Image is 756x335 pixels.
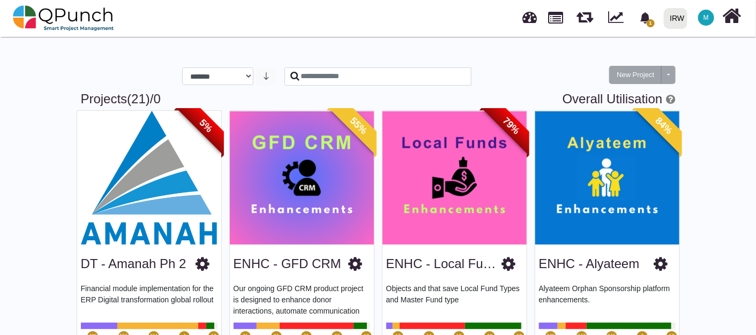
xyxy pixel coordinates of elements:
a: ENHC - Alyateem [539,256,640,271]
span: Muhammad.shoaib [698,10,714,26]
span: Dashboard [523,6,537,22]
p: Our ongoing GFD CRM product project is designed to enhance donor interactions, automate communica... [234,283,370,315]
span: 55% [328,96,388,156]
a: DT - Amanah Ph 2 [81,256,186,271]
a: IRW [659,1,692,36]
span: 79% [481,96,541,156]
span: Releases [577,5,593,23]
span: Unarchived [127,92,150,106]
p: Alyateem Orphan Sponsorship platform enhancements. [539,283,676,315]
a: ENHC - Local Funds [386,256,504,271]
div: Notification [636,8,655,27]
span: 5% [176,96,235,156]
a: ENHC - GFD CRM [234,256,341,271]
img: qpunch-sp.fa6292f.png [13,2,114,34]
svg: bell fill [640,12,651,24]
p: Objects and that save Local Fund Types and Master Fund type [386,283,523,315]
a: Help [663,92,676,106]
h3: ENHC - Alyateem [539,256,640,272]
a: bell fill1 [633,1,660,34]
i: Home [723,6,742,26]
h3: ENHC - Local Funds [386,256,502,272]
p: Financial module implementation for the ERP Digital transformation global rollout [81,283,218,315]
h3: Projects / [81,92,676,107]
h3: DT - Amanah Ph 2 [81,256,186,272]
a: Overall Utilisation [563,92,663,106]
a: M [692,1,721,35]
span: 84% [634,96,693,156]
span: M [703,14,709,21]
button: New Project [609,66,662,84]
svg: arrow down [262,72,271,80]
h3: ENHC - GFD CRM [234,256,341,272]
div: IRW [670,9,685,28]
div: Dynamic Report [603,1,633,36]
button: arrow down [256,67,276,86]
span: 1 [647,19,655,27]
span: Archived [154,92,161,106]
span: Projects [549,7,564,24]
